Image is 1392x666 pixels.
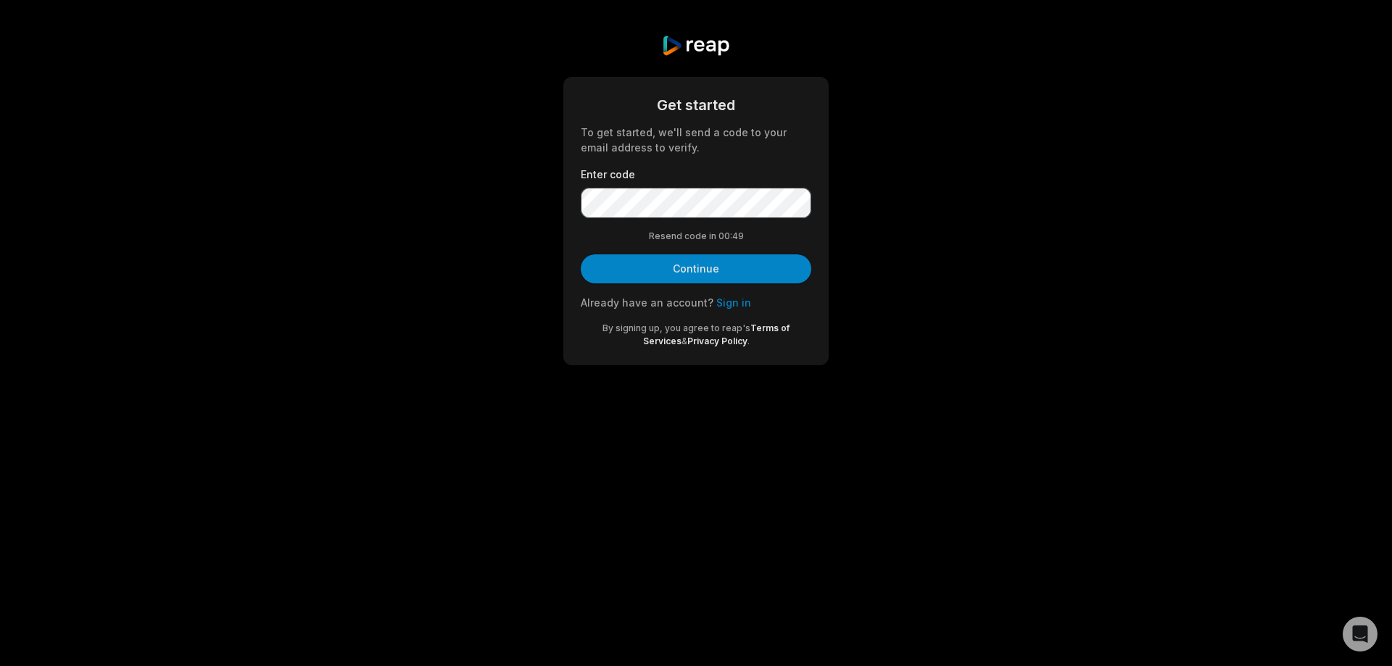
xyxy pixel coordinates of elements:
[747,336,750,346] span: .
[581,230,811,243] div: Resend code in 00:
[602,322,750,333] span: By signing up, you agree to reap's
[732,230,744,243] span: 49
[581,254,811,283] button: Continue
[643,322,790,346] a: Terms of Services
[581,296,713,309] span: Already have an account?
[681,336,687,346] span: &
[581,125,811,155] div: To get started, we'll send a code to your email address to verify.
[716,296,751,309] a: Sign in
[1343,617,1377,652] div: Open Intercom Messenger
[687,336,747,346] a: Privacy Policy
[581,94,811,116] div: Get started
[581,167,811,182] label: Enter code
[661,35,730,57] img: reap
